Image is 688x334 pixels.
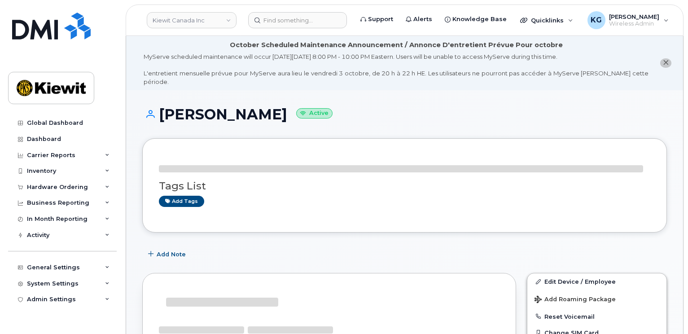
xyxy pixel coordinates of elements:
[535,296,616,304] span: Add Roaming Package
[142,246,193,262] button: Add Note
[660,58,671,68] button: close notification
[527,308,666,325] button: Reset Voicemail
[230,40,563,50] div: October Scheduled Maintenance Announcement / Annonce D'entretient Prévue Pour octobre
[157,250,186,259] span: Add Note
[527,290,666,308] button: Add Roaming Package
[142,106,667,122] h1: [PERSON_NAME]
[159,180,650,192] h3: Tags List
[144,53,649,86] div: MyServe scheduled maintenance will occur [DATE][DATE] 8:00 PM - 10:00 PM Eastern. Users will be u...
[159,196,204,207] a: Add tags
[296,108,333,119] small: Active
[527,273,666,290] a: Edit Device / Employee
